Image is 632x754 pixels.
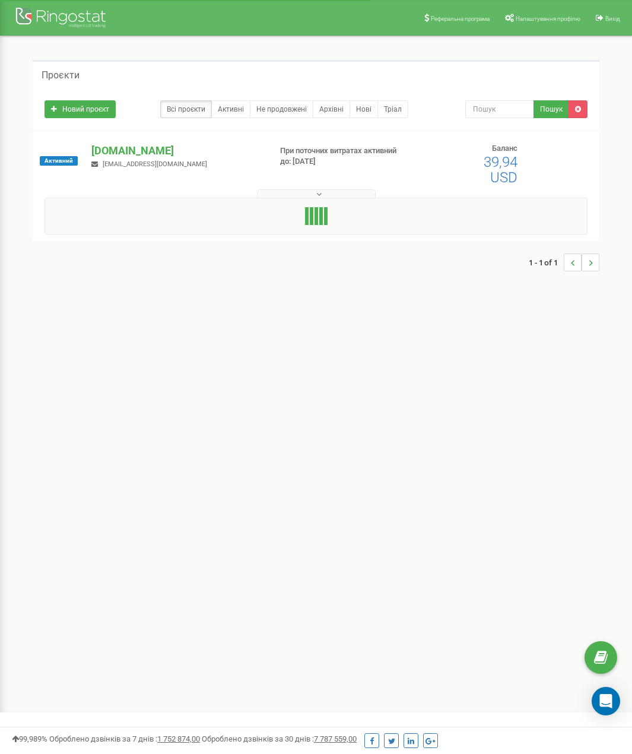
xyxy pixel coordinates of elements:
[40,156,78,166] span: Активний
[529,242,599,283] nav: ...
[211,100,250,118] a: Активні
[103,160,207,168] span: [EMAIL_ADDRESS][DOMAIN_NAME]
[529,254,564,271] span: 1 - 1 of 1
[45,100,116,118] a: Новий проєкт
[377,100,408,118] a: Тріал
[313,100,350,118] a: Архівні
[533,100,569,118] button: Пошук
[592,687,620,715] div: Open Intercom Messenger
[605,15,620,22] span: Вихід
[91,143,261,159] p: [DOMAIN_NAME]
[250,100,313,118] a: Не продовжені
[516,15,580,22] span: Налаштування профілю
[350,100,378,118] a: Нові
[280,145,402,167] p: При поточних витратах активний до: [DATE]
[465,100,534,118] input: Пошук
[160,100,212,118] a: Всі проєкти
[42,70,80,81] h5: Проєкти
[492,144,517,153] span: Баланс
[431,15,490,22] span: Реферальна програма
[484,154,517,186] span: 39,94 USD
